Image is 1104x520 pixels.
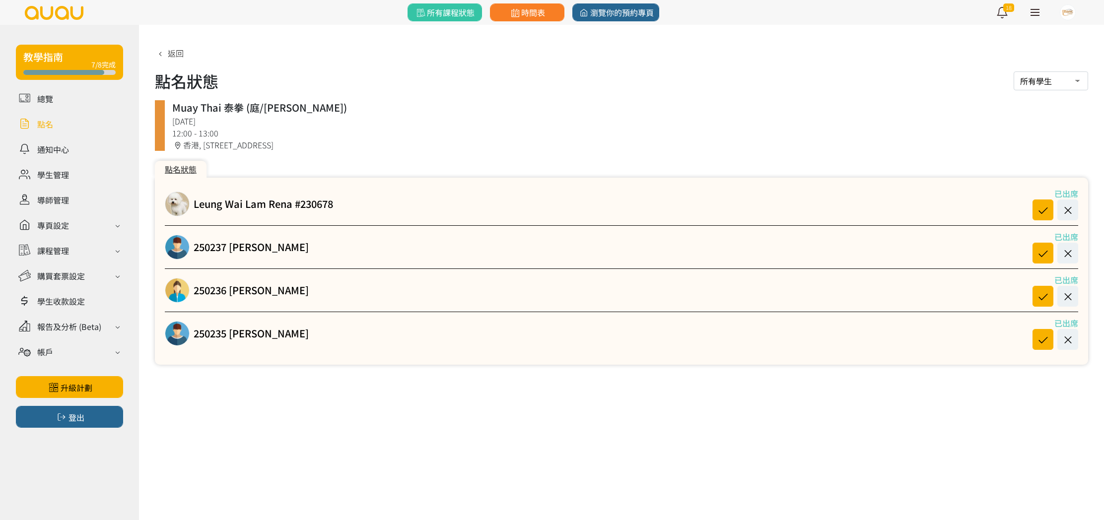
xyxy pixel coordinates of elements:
[1024,188,1078,199] div: 已出席
[155,69,218,93] h1: 點名狀態
[172,139,1081,151] div: 香港, [STREET_ADDRESS]
[172,100,1081,115] div: Muay Thai 泰拳 (庭/[PERSON_NAME])
[1003,3,1014,12] span: 18
[509,6,545,18] span: 時間表
[408,3,482,21] a: 所有課程狀態
[572,3,659,21] a: 瀏覽你的預約專頁
[490,3,564,21] a: 時間表
[194,240,309,255] a: 250237 [PERSON_NAME]
[16,406,123,428] button: 登出
[155,47,184,59] a: 返回
[24,6,84,20] img: logo.svg
[1024,231,1078,243] div: 已出席
[37,245,69,257] div: 課程管理
[1024,274,1078,286] div: 已出席
[172,115,1081,127] div: [DATE]
[578,6,654,18] span: 瀏覽你的預約專頁
[37,270,85,282] div: 購買套票設定
[194,196,333,211] a: Leung Wai Lam Rena #230678
[16,376,123,398] a: 升級計劃
[1024,317,1078,329] div: 已出席
[414,6,475,18] span: 所有課程狀態
[194,326,309,341] a: 250235 [PERSON_NAME]
[194,283,309,298] a: 250236 [PERSON_NAME]
[168,47,184,59] span: 返回
[172,127,1081,139] div: 12:00 - 13:00
[155,161,207,178] div: 點名狀態
[37,321,101,332] div: 報告及分析 (Beta)
[37,346,53,358] div: 帳戶
[37,219,69,231] div: 專頁設定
